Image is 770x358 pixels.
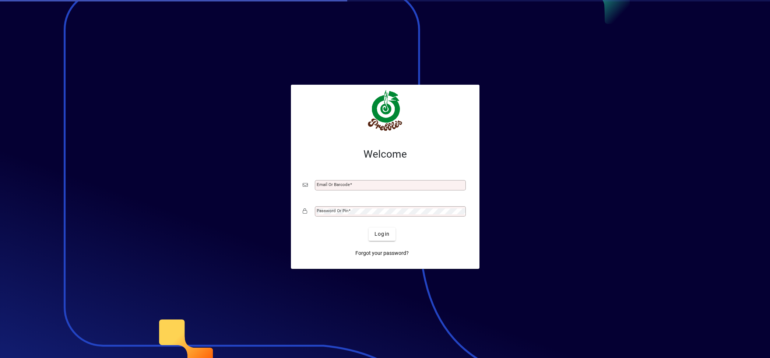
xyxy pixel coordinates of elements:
[352,247,412,260] a: Forgot your password?
[317,182,350,187] mat-label: Email or Barcode
[303,148,468,161] h2: Welcome
[369,228,395,241] button: Login
[375,230,390,238] span: Login
[317,208,348,213] mat-label: Password or Pin
[355,249,409,257] span: Forgot your password?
